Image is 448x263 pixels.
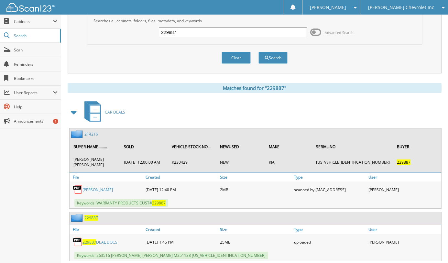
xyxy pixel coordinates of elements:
button: Search [258,52,288,64]
div: Searches all cabinets, folders, files, metadata, and keywords [90,18,419,24]
a: 214216 [84,131,98,137]
a: 229887 [84,215,98,221]
a: Created [144,173,218,181]
span: 229887 [82,239,96,245]
span: [PERSON_NAME] [310,5,346,9]
td: [PERSON_NAME] [PERSON_NAME] [70,154,120,170]
img: folder2.png [71,214,84,222]
div: scanned by [MAC_ADDRESS] [292,183,367,196]
a: Size [218,173,293,181]
div: 25MB [218,236,293,248]
div: [PERSON_NAME] [367,236,441,248]
td: KIA [266,154,312,170]
a: User [367,225,441,234]
span: Keywords: 263516 [PERSON_NAME] [PERSON_NAME] M251138 [US_VEHICLE_IDENTIFICATION_NUMBER] [74,252,268,259]
a: [PERSON_NAME] [82,187,113,192]
a: 229887DEAL DOCS [82,239,117,245]
td: [DATE] 12:00:00 AM [121,154,168,170]
iframe: Chat Widget [416,232,448,263]
span: Reminders [14,61,58,67]
img: PDF.png [73,185,82,194]
td: K230429 [169,154,216,170]
div: Matches found for "229887" [68,83,442,93]
th: SERIAL-NO [313,140,393,153]
span: CAR DEALS [105,109,125,115]
div: [DATE] 1:46 PM [144,236,218,248]
span: Keywords: WARRANTY PRODUCTS CUST# [74,199,168,207]
div: 1 [53,119,58,124]
th: MAKE [266,140,312,153]
td: NEW [217,154,265,170]
a: Created [144,225,218,234]
a: Size [218,225,293,234]
th: BUYER [394,140,441,153]
a: CAR DEALS [81,99,125,125]
th: BUYER-NAME......... [70,140,120,153]
a: User [367,173,441,181]
a: File [70,173,144,181]
span: Announcements [14,118,58,124]
td: [US_VEHICLE_IDENTIFICATION_NUMBER] [313,154,393,170]
a: Type [292,173,367,181]
a: File [70,225,144,234]
span: Search [14,33,57,38]
span: Scan [14,47,58,53]
span: Help [14,104,58,110]
span: 229887 [152,200,166,206]
th: VEHICLE-STOCK-NO... [169,140,216,153]
div: [PERSON_NAME] [367,183,441,196]
div: uploaded [292,236,367,248]
button: Clear [222,52,251,64]
span: Advanced Search [325,30,354,35]
span: 229887 [397,159,410,165]
th: NEWUSED [217,140,265,153]
a: Type [292,225,367,234]
div: [DATE] 12:40 PM [144,183,218,196]
span: User Reports [14,90,53,95]
span: Bookmarks [14,76,58,81]
span: [PERSON_NAME] Chevrolet Inc [368,5,434,9]
img: PDF.png [73,237,82,247]
th: SOLD [121,140,168,153]
span: Cabinets [14,19,53,24]
img: folder2.png [71,130,84,138]
img: scan123-logo-white.svg [6,3,55,12]
div: 2MB [218,183,293,196]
